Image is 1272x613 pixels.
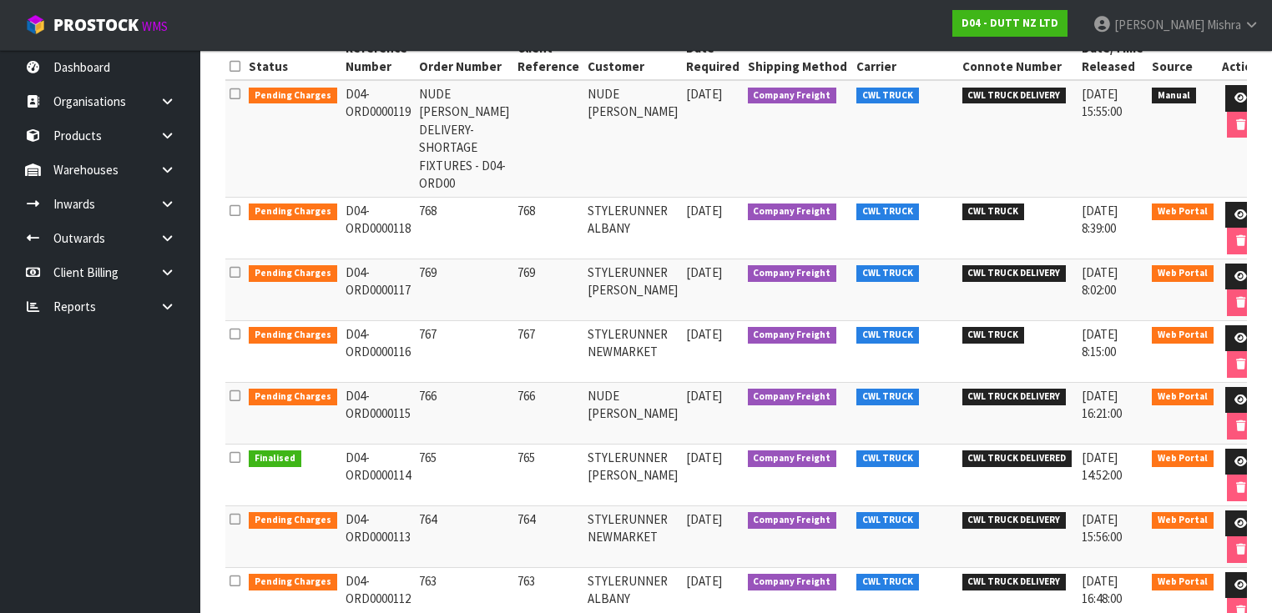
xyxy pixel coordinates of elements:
th: Client Reference [513,35,583,80]
th: Action [1218,35,1264,80]
span: Mishra [1207,17,1241,33]
span: [DATE] [686,86,722,102]
span: [DATE] [686,326,722,342]
span: CWL TRUCK [962,203,1025,220]
span: Pending Charges [249,574,337,590]
span: Manual [1152,88,1196,104]
span: Pending Charges [249,88,337,104]
img: cube-alt.png [25,14,46,35]
span: Web Portal [1152,265,1214,282]
span: [DATE] [686,264,722,280]
span: CWL TRUCK [856,88,919,104]
span: [DATE] 8:39:00 [1082,203,1118,236]
span: Company Freight [748,327,837,344]
th: Reference Number [341,35,415,80]
td: D04-ORD0000117 [341,259,415,320]
td: NUDE [PERSON_NAME] [583,80,682,197]
strong: D04 - DUTT NZ LTD [962,16,1058,30]
td: 765 [415,444,513,505]
span: CWL TRUCK DELIVERED [962,450,1073,467]
span: [DATE] [686,450,722,465]
span: CWL TRUCK [856,512,919,529]
span: [DATE] [686,388,722,404]
td: 767 [415,320,513,382]
th: Order Number [415,35,513,80]
span: [DATE] [686,203,722,219]
td: NUDE [PERSON_NAME] DELIVERY- SHORTAGE FIXTURES - D04-ORD00 [415,80,513,197]
th: Date Required [682,35,744,80]
td: D04-ORD0000118 [341,197,415,259]
span: [DATE] 16:48:00 [1082,573,1122,606]
span: [DATE] [686,573,722,589]
span: Web Portal [1152,574,1214,590]
a: D04 - DUTT NZ LTD [952,10,1068,37]
span: Web Portal [1152,327,1214,344]
td: STYLERUNNER [PERSON_NAME] [583,259,682,320]
span: Web Portal [1152,389,1214,405]
span: [DATE] [686,511,722,527]
span: CWL TRUCK DELIVERY [962,512,1067,529]
td: 769 [415,259,513,320]
span: CWL TRUCK [856,389,919,405]
span: CWL TRUCK [856,265,919,282]
span: CWL TRUCK [856,574,919,590]
span: Company Freight [748,88,837,104]
td: D04-ORD0000119 [341,80,415,197]
td: 766 [513,382,583,444]
td: 765 [513,444,583,505]
span: CWL TRUCK DELIVERY [962,574,1067,590]
td: 766 [415,382,513,444]
td: D04-ORD0000114 [341,444,415,505]
td: 764 [513,505,583,567]
span: Pending Charges [249,389,337,405]
th: Carrier [852,35,958,80]
th: Date/Time Released [1078,35,1148,80]
td: STYLERUNNER ALBANY [583,197,682,259]
td: 768 [415,197,513,259]
span: Company Freight [748,265,837,282]
span: Pending Charges [249,203,337,220]
td: 769 [513,259,583,320]
span: CWL TRUCK [962,327,1025,344]
span: Company Freight [748,512,837,529]
span: Web Portal [1152,450,1214,467]
span: [DATE] 14:52:00 [1082,450,1122,483]
span: Web Portal [1152,512,1214,529]
span: Company Freight [748,203,837,220]
td: 767 [513,320,583,382]
span: [DATE] 8:02:00 [1082,264,1118,298]
span: Company Freight [748,450,837,467]
th: Shipping Method [744,35,853,80]
span: ProStock [53,14,139,36]
span: Pending Charges [249,512,337,529]
span: Company Freight [748,574,837,590]
th: Connote Number [958,35,1078,80]
span: CWL TRUCK [856,450,919,467]
span: CWL TRUCK DELIVERY [962,389,1067,405]
td: D04-ORD0000115 [341,382,415,444]
span: [DATE] 8:15:00 [1082,326,1118,359]
span: CWL TRUCK [856,203,919,220]
td: D04-ORD0000113 [341,505,415,567]
span: CWL TRUCK DELIVERY [962,88,1067,104]
td: STYLERUNNER [PERSON_NAME] [583,444,682,505]
td: 764 [415,505,513,567]
span: Finalised [249,450,301,467]
span: Web Portal [1152,203,1214,220]
th: Source [1148,35,1218,80]
span: [DATE] 15:56:00 [1082,511,1122,545]
span: Company Freight [748,389,837,405]
th: Status [245,35,341,80]
span: Pending Charges [249,265,337,282]
span: CWL TRUCK DELIVERY [962,265,1067,282]
small: WMS [142,18,168,34]
span: [PERSON_NAME] [1114,17,1204,33]
span: [DATE] 15:55:00 [1082,86,1122,119]
td: D04-ORD0000116 [341,320,415,382]
td: STYLERUNNER NEWMARKET [583,320,682,382]
td: STYLERUNNER NEWMARKET [583,505,682,567]
span: CWL TRUCK [856,327,919,344]
span: Pending Charges [249,327,337,344]
td: NUDE [PERSON_NAME] [583,382,682,444]
span: [DATE] 16:21:00 [1082,388,1122,421]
